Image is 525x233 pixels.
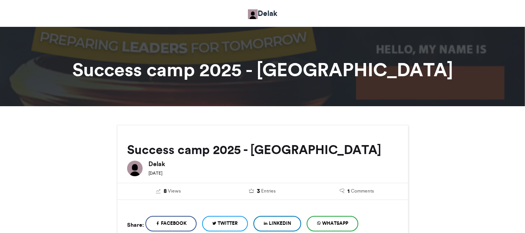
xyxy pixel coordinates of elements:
span: Entries [261,187,276,194]
a: 1 Comments [316,187,398,196]
h1: Success camp 2025 - [GEOGRAPHIC_DATA] [47,60,478,79]
h2: Success camp 2025 - [GEOGRAPHIC_DATA] [127,143,398,157]
img: Delak [127,161,143,176]
span: 1 [347,187,350,196]
span: WhatsApp [322,220,348,227]
a: Delak [248,8,277,19]
a: 8 Views [127,187,210,196]
img: Moses Kumesi [248,9,258,19]
a: Twitter [202,216,248,231]
span: Views [168,187,181,194]
h5: Share: [127,220,144,230]
a: Facebook [145,216,197,231]
span: 8 [164,187,167,196]
span: LinkedIn [269,220,291,227]
span: Facebook [161,220,187,227]
a: WhatsApp [307,216,358,231]
span: Twitter [218,220,238,227]
a: 3 Entries [221,187,304,196]
a: LinkedIn [253,216,301,231]
span: 3 [257,187,260,196]
small: [DATE] [148,170,162,176]
span: Comments [351,187,374,194]
h6: Delak [148,161,398,167]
